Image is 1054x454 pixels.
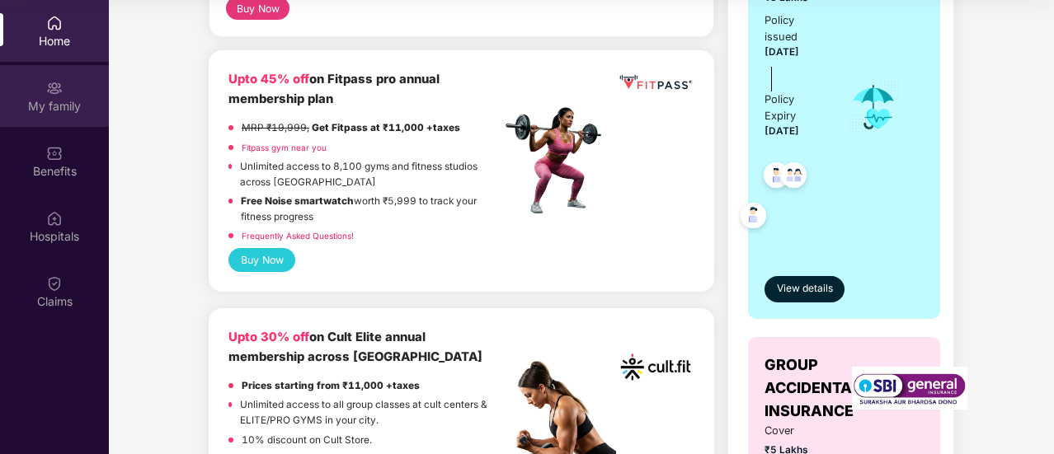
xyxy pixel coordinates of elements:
img: svg+xml;base64,PHN2ZyBpZD0iSG9zcGl0YWxzIiB4bWxucz0iaHR0cDovL3d3dy53My5vcmcvMjAwMC9zdmciIHdpZHRoPS... [46,210,63,227]
span: GROUP ACCIDENTAL INSURANCE [765,353,860,424]
img: insurerLogo [852,367,967,410]
div: Policy issued [765,12,825,45]
strong: Free Noise smartwatch [241,195,354,207]
button: Buy Now [228,248,295,272]
b: Upto 45% off [228,72,309,87]
img: icon [847,80,901,134]
span: [DATE] [765,46,799,58]
img: svg+xml;base64,PHN2ZyB4bWxucz0iaHR0cDovL3d3dy53My5vcmcvMjAwMC9zdmciIHdpZHRoPSI0OC45NDMiIGhlaWdodD... [756,157,797,198]
img: svg+xml;base64,PHN2ZyB4bWxucz0iaHR0cDovL3d3dy53My5vcmcvMjAwMC9zdmciIHdpZHRoPSI0OC45MTUiIGhlaWdodD... [774,157,814,198]
span: View details [777,281,833,297]
img: svg+xml;base64,PHN2ZyB3aWR0aD0iMjAiIGhlaWdodD0iMjAiIHZpZXdCb3g9IjAgMCAyMCAyMCIgZmlsbD0ibm9uZSIgeG... [46,80,63,96]
span: [DATE] [765,125,799,137]
span: Cover [765,423,825,439]
p: Unlimited access to 8,100 gyms and fitness studios across [GEOGRAPHIC_DATA] [240,159,501,190]
img: fppp.png [617,70,694,94]
img: fpp.png [501,103,616,218]
b: on Fitpass pro annual membership plan [228,72,440,105]
a: Fitpass gym near you [242,143,327,152]
strong: Prices starting from ₹11,000 +taxes [242,380,420,391]
strong: Get Fitpass at ₹11,000 +taxes [312,122,460,133]
p: Unlimited access to all group classes at cult centers & ELITE/PRO GYMS in your city. [240,397,501,428]
p: 10% discount on Cult Store. [242,433,372,448]
img: svg+xml;base64,PHN2ZyBpZD0iQmVuZWZpdHMiIHhtbG5zPSJodHRwOi8vd3d3LnczLm9yZy8yMDAwL3N2ZyIgd2lkdGg9Ij... [46,145,63,161]
img: cult.png [617,328,694,405]
a: Frequently Asked Questions! [242,231,354,241]
div: Policy Expiry [765,91,825,124]
b: Upto 30% off [228,330,309,344]
del: MRP ₹19,999, [242,122,309,133]
img: svg+xml;base64,PHN2ZyBpZD0iQ2xhaW0iIHhtbG5zPSJodHRwOi8vd3d3LnczLm9yZy8yMDAwL3N2ZyIgd2lkdGg9IjIwIi... [46,275,63,292]
button: View details [765,276,845,302]
img: svg+xml;base64,PHN2ZyBpZD0iSG9tZSIgeG1sbnM9Imh0dHA6Ly93d3cudzMub3JnLzIwMDAvc3ZnIiB3aWR0aD0iMjAiIG... [46,15,63,31]
p: worth ₹5,999 to track your fitness progress [241,194,501,224]
img: svg+xml;base64,PHN2ZyB4bWxucz0iaHR0cDovL3d3dy53My5vcmcvMjAwMC9zdmciIHdpZHRoPSI0OC45NDMiIGhlaWdodD... [733,198,774,238]
b: on Cult Elite annual membership across [GEOGRAPHIC_DATA] [228,330,482,363]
